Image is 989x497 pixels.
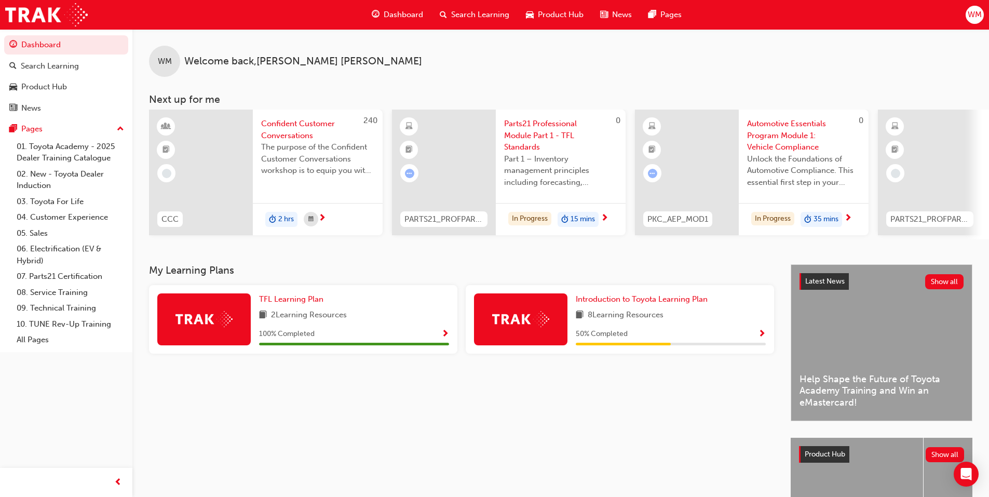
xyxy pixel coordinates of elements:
[648,8,656,21] span: pages-icon
[805,450,845,459] span: Product Hub
[5,3,88,26] img: Trak
[4,119,128,139] button: Pages
[271,309,347,322] span: 2 Learning Resources
[440,8,447,21] span: search-icon
[926,447,965,462] button: Show all
[261,141,374,177] span: The purpose of the Confident Customer Conversations workshop is to equip you with tools to commun...
[21,81,67,93] div: Product Hub
[925,274,964,289] button: Show all
[441,330,449,339] span: Show Progress
[648,120,656,133] span: learningResourceType_ELEARNING-icon
[612,9,632,21] span: News
[592,4,640,25] a: news-iconNews
[12,241,128,268] a: 06. Electrification (EV & Hybrid)
[12,332,128,348] a: All Pages
[405,169,414,178] span: learningRecordVerb_ATTEMPT-icon
[149,264,774,276] h3: My Learning Plans
[21,60,79,72] div: Search Learning
[384,9,423,21] span: Dashboard
[561,213,568,226] span: duration-icon
[372,8,380,21] span: guage-icon
[9,104,17,113] span: news-icon
[259,293,328,305] a: TFL Learning Plan
[800,373,964,409] span: Help Shape the Future of Toyota Academy Training and Win an eMastercard!
[441,328,449,341] button: Show Progress
[259,309,267,322] span: book-icon
[9,83,17,92] span: car-icon
[799,446,964,463] a: Product HubShow all
[161,213,179,225] span: CCC
[492,311,549,327] img: Trak
[259,294,323,304] span: TFL Learning Plan
[518,4,592,25] a: car-iconProduct Hub
[21,123,43,135] div: Pages
[175,311,233,327] img: Trak
[800,273,964,290] a: Latest NewsShow all
[363,4,431,25] a: guage-iconDashboard
[804,213,811,226] span: duration-icon
[12,225,128,241] a: 05. Sales
[162,143,170,157] span: booktick-icon
[814,213,838,225] span: 35 mins
[259,328,315,340] span: 100 % Completed
[526,8,534,21] span: car-icon
[751,212,794,226] div: In Progress
[640,4,690,25] a: pages-iconPages
[162,169,171,178] span: learningRecordVerb_NONE-icon
[890,213,969,225] span: PARTS21_PROFPART2_0923_EL
[758,330,766,339] span: Show Progress
[12,268,128,285] a: 07. Parts21 Certification
[4,57,128,76] a: Search Learning
[4,77,128,97] a: Product Hub
[504,153,617,189] span: Part 1 – Inventory management principles including forecasting, processes, and techniques.
[392,110,626,235] a: 0PARTS21_PROFPART1_0923_ELParts21 Professional Module Part 1 - TFL StandardsPart 1 – Inventory ma...
[616,116,620,125] span: 0
[966,6,984,24] button: WM
[12,316,128,332] a: 10. TUNE Rev-Up Training
[576,328,628,340] span: 50 % Completed
[114,476,122,489] span: prev-icon
[12,285,128,301] a: 08. Service Training
[405,143,413,157] span: booktick-icon
[600,8,608,21] span: news-icon
[12,166,128,194] a: 02. New - Toyota Dealer Induction
[576,293,712,305] a: Introduction to Toyota Learning Plan
[844,214,852,223] span: next-icon
[648,143,656,157] span: booktick-icon
[158,56,172,68] span: WM
[576,294,708,304] span: Introduction to Toyota Learning Plan
[4,35,128,55] a: Dashboard
[4,99,128,118] a: News
[9,41,17,50] span: guage-icon
[508,212,551,226] div: In Progress
[12,194,128,210] a: 03. Toyota For Life
[747,153,860,189] span: Unlock the Foundations of Automotive Compliance. This essential first step in your Automotive Ess...
[891,120,899,133] span: learningResourceType_ELEARNING-icon
[859,116,863,125] span: 0
[660,9,682,21] span: Pages
[12,139,128,166] a: 01. Toyota Academy - 2025 Dealer Training Catalogue
[968,9,982,21] span: WM
[405,120,413,133] span: learningResourceType_ELEARNING-icon
[318,214,326,223] span: next-icon
[184,56,422,68] span: Welcome back , [PERSON_NAME] [PERSON_NAME]
[308,213,314,226] span: calendar-icon
[12,300,128,316] a: 09. Technical Training
[954,462,979,487] div: Open Intercom Messenger
[278,213,294,225] span: 2 hrs
[132,93,989,105] h3: Next up for me
[404,213,483,225] span: PARTS21_PROFPART1_0923_EL
[504,118,617,153] span: Parts21 Professional Module Part 1 - TFL Standards
[538,9,584,21] span: Product Hub
[571,213,595,225] span: 15 mins
[149,110,383,235] a: 240CCCConfident Customer ConversationsThe purpose of the Confident Customer Conversations worksho...
[747,118,860,153] span: Automotive Essentials Program Module 1: Vehicle Compliance
[647,213,708,225] span: PKC_AEP_MOD1
[261,118,374,141] span: Confident Customer Conversations
[162,120,170,133] span: learningResourceType_INSTRUCTOR_LED-icon
[601,214,608,223] span: next-icon
[12,209,128,225] a: 04. Customer Experience
[891,143,899,157] span: booktick-icon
